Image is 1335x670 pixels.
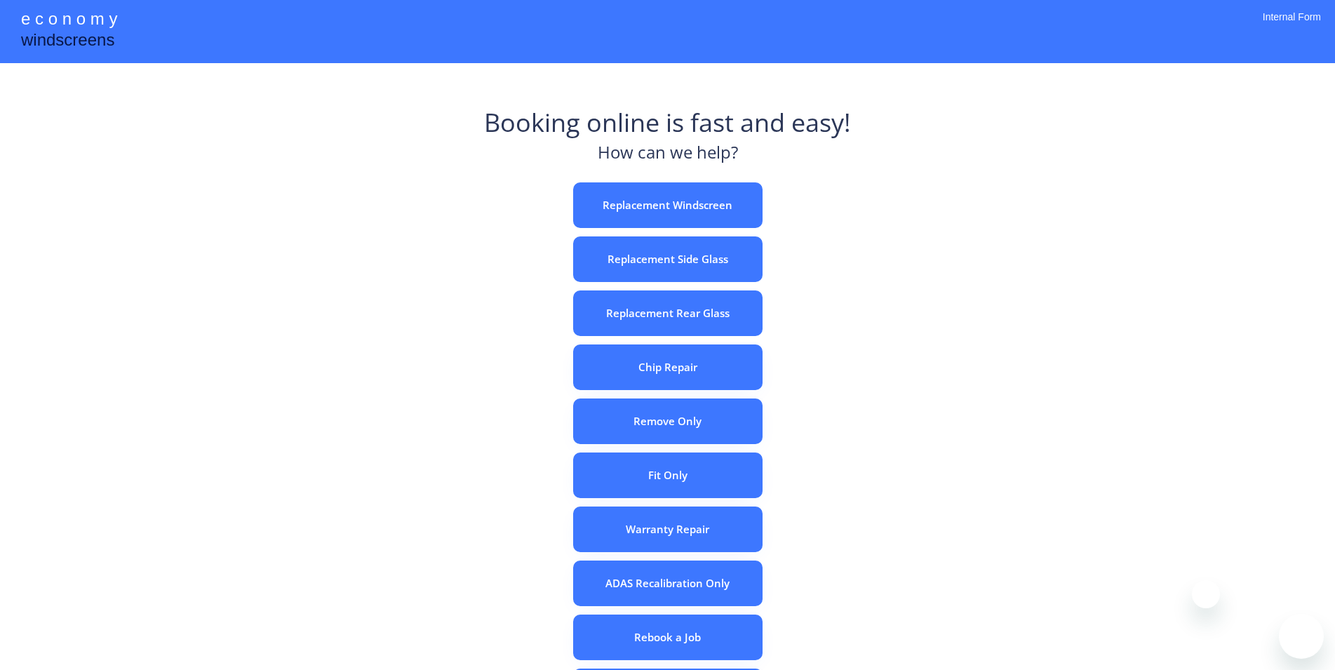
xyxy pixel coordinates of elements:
button: Chip Repair [573,344,763,390]
button: Replacement Windscreen [573,182,763,228]
div: e c o n o m y [21,7,117,34]
button: Replacement Rear Glass [573,290,763,336]
button: Fit Only [573,453,763,498]
div: Internal Form [1263,11,1321,42]
button: Warranty Repair [573,507,763,552]
div: Booking online is fast and easy! [484,105,851,140]
iframe: Button to launch messaging window [1279,614,1324,659]
button: Replacement Side Glass [573,236,763,282]
div: windscreens [21,28,114,55]
button: Rebook a Job [573,615,763,660]
div: How can we help? [598,140,738,172]
button: Remove Only [573,398,763,444]
button: ADAS Recalibration Only [573,561,763,606]
iframe: Close message [1192,580,1220,608]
